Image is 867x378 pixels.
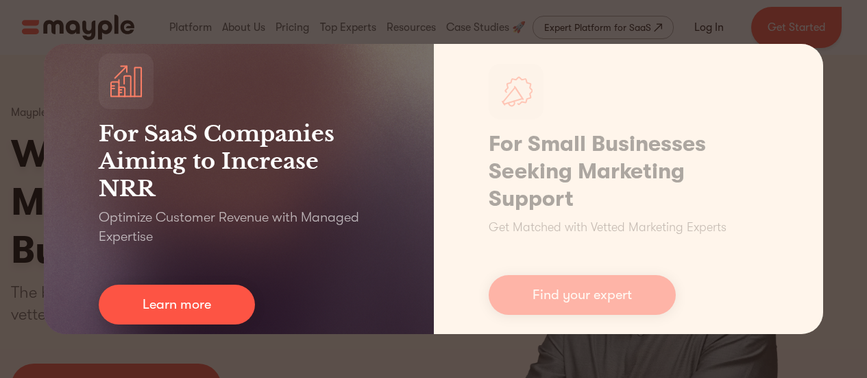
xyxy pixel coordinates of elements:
a: Learn more [99,285,255,324]
a: Find your expert [489,275,676,315]
p: Get Matched with Vetted Marketing Experts [489,218,726,237]
h1: For Small Businesses Seeking Marketing Support [489,130,769,213]
p: Optimize Customer Revenue with Managed Expertise [99,208,379,246]
h3: For SaaS Companies Aiming to Increase NRR [99,120,379,202]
